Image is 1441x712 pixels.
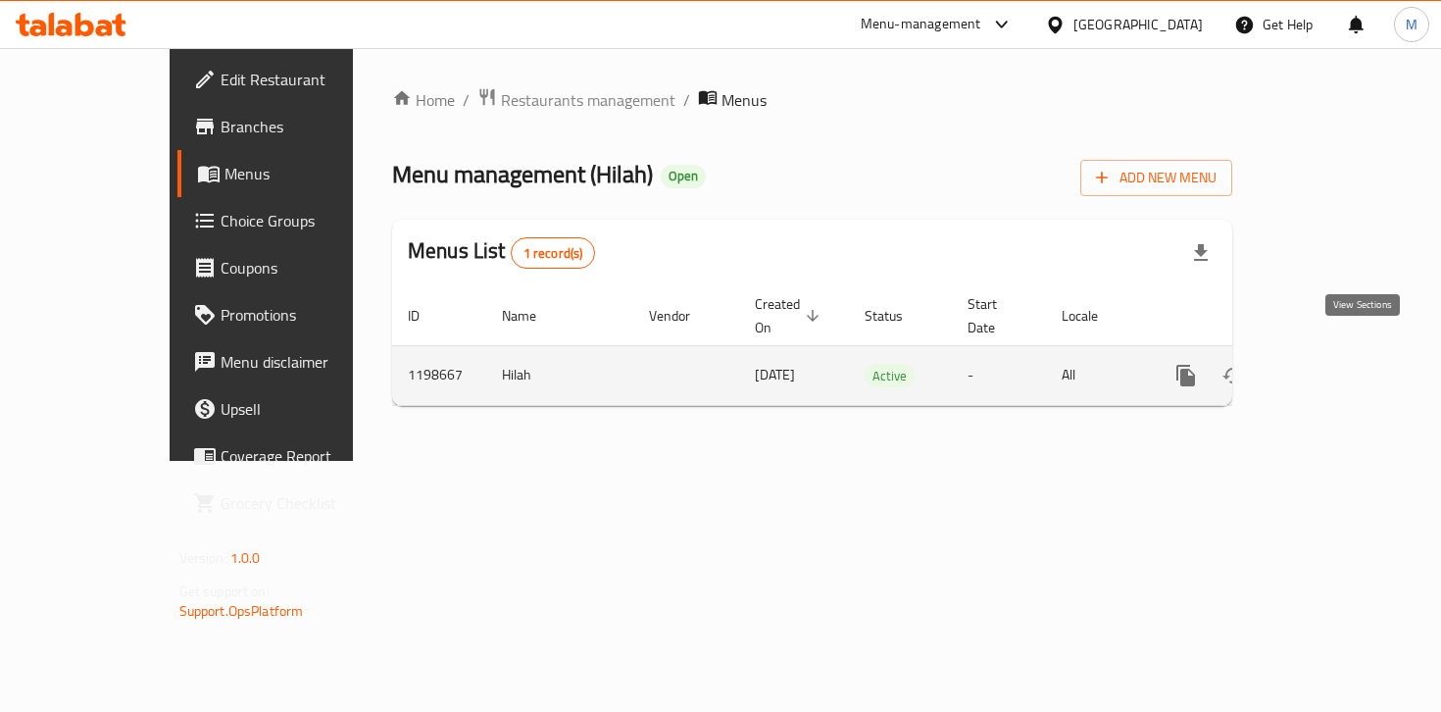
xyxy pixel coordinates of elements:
li: / [683,88,690,112]
button: Change Status [1210,352,1257,399]
span: Upsell [221,397,394,421]
table: enhanced table [392,286,1366,406]
span: Menus [224,162,394,185]
span: Menu management ( Hilah ) [392,152,653,196]
span: Branches [221,115,394,138]
span: Vendor [649,304,716,328]
div: Open [661,165,706,188]
span: Promotions [221,303,394,327]
a: Grocery Checklist [177,480,410,527]
td: All [1046,345,1147,405]
span: Edit Restaurant [221,68,394,91]
th: Actions [1147,286,1366,346]
span: Restaurants management [501,88,675,112]
span: Open [661,168,706,184]
a: Branches [177,103,410,150]
span: 1.0.0 [230,545,261,571]
td: - [952,345,1046,405]
span: Status [865,304,928,328]
a: Menu disclaimer [177,338,410,385]
a: Coupons [177,244,410,291]
span: Name [502,304,562,328]
a: Home [392,88,455,112]
span: Active [865,365,915,387]
span: ID [408,304,445,328]
span: Locale [1062,304,1123,328]
a: Coverage Report [177,432,410,480]
a: Menus [177,150,410,197]
span: Add New Menu [1096,166,1217,190]
span: Created On [755,292,825,339]
div: Menu-management [861,13,981,36]
a: Edit Restaurant [177,56,410,103]
span: Grocery Checklist [221,491,394,515]
span: Choice Groups [221,209,394,232]
a: Choice Groups [177,197,410,244]
span: Start Date [968,292,1022,339]
span: Menu disclaimer [221,350,394,374]
a: Upsell [177,385,410,432]
button: more [1163,352,1210,399]
div: Active [865,364,915,387]
span: Menus [721,88,767,112]
a: Restaurants management [477,87,675,113]
div: Export file [1177,229,1224,277]
span: Coupons [221,256,394,280]
td: Hilah [486,345,633,405]
span: Version: [179,545,227,571]
span: Get support on: [179,579,270,604]
a: Support.OpsPlatform [179,598,304,624]
nav: breadcrumb [392,87,1232,113]
td: 1198667 [392,345,486,405]
span: 1 record(s) [512,244,595,263]
div: Total records count [511,237,596,269]
a: Promotions [177,291,410,338]
div: [GEOGRAPHIC_DATA] [1073,14,1203,35]
h2: Menus List [408,236,595,269]
span: M [1406,14,1417,35]
button: Add New Menu [1080,160,1232,196]
span: Coverage Report [221,444,394,468]
span: [DATE] [755,362,795,387]
li: / [463,88,470,112]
